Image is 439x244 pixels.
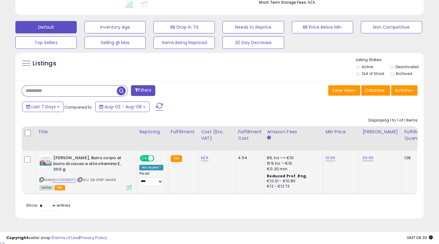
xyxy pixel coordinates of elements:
[238,129,262,142] div: Fulfillment Cost
[267,155,318,161] div: 8% for <= €10
[6,235,29,241] strong: Copyright
[171,155,182,162] small: FBA
[267,129,320,135] div: Amazon Fees
[104,104,142,110] span: Aug-02 - Aug-08
[139,165,163,170] div: Win BuyBox *
[361,71,384,76] label: Out of Stock
[267,173,307,179] b: Reduced Prof. Rng.
[328,85,360,96] button: Save View
[222,36,284,49] button: 30 Day Decrease
[267,135,270,141] small: Amazon Fees.
[84,36,146,49] button: Selling @ Max
[325,129,357,135] div: Min Price
[404,129,425,142] div: Fulfillable Quantity
[53,235,79,241] a: Terms of Use
[26,202,71,208] span: Show: entries
[201,155,208,161] a: N/A
[95,101,149,112] button: Aug-02 - Aug-08
[153,36,215,49] button: Items Being Repriced
[292,21,353,33] button: BB Price Below Min
[361,21,422,33] button: Non Competitive
[139,172,163,185] div: Preset:
[396,64,419,69] label: Deactivated
[140,156,148,161] span: ON
[201,129,233,142] div: Cost (Exc. VAT)
[361,64,373,69] label: Active
[267,184,318,189] div: €12 - €12.73
[39,185,54,190] span: All listings currently available for purchase on Amazon
[368,118,417,123] div: Displaying 1 to 1 of 1 items
[361,85,390,96] button: Columns
[171,129,196,135] div: Fulfillment
[31,104,56,110] span: Last 7 Days
[39,155,52,167] img: 41cZ1BvUslL._SL40_.jpg
[391,85,417,96] button: Actions
[39,155,132,189] div: ASIN:
[365,87,384,93] span: Columns
[139,129,165,135] div: Repricing
[6,235,107,241] div: seller snap | |
[15,21,77,33] button: Default
[238,155,259,161] div: 4.54
[53,155,128,174] b: [PERSON_NAME], Burro corpo al burro di cacao e alla vitamina E, 200 g
[77,177,116,182] span: | SKU: SB-KTKP-MHA9
[22,101,63,112] button: Last 7 Days
[52,177,76,183] a: B000RGBWPO
[325,155,335,161] a: 10.00
[55,185,65,190] span: FBA
[222,21,284,33] button: Needs to Reprice
[267,166,318,172] div: €0.30 min
[267,179,318,184] div: €10.01 - €10.86
[356,57,424,63] p: Listing States:
[64,104,93,110] span: Compared to:
[84,21,146,33] button: Inventory Age
[362,155,373,161] a: 30.00
[153,21,215,33] button: BB Drop in 7d
[15,36,77,49] button: Top Sellers
[404,155,423,161] div: 128
[33,59,56,68] h5: Listings
[153,156,163,161] span: OFF
[80,235,107,241] a: Privacy Policy
[396,71,412,76] label: Archived
[131,85,155,96] button: Filters
[407,235,433,241] span: 2025-08-16 08:39 GMT
[362,129,399,135] div: [PERSON_NAME]
[38,129,134,135] div: Title
[267,161,318,166] div: 15% for > €10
